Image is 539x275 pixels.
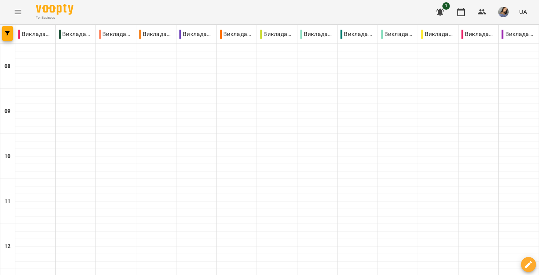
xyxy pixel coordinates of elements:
[260,30,294,39] p: Викладач_Наталя
[461,30,496,39] p: Викладач_Тетяна
[179,30,214,39] p: Викладач_Ірина
[340,30,375,39] p: Викладач_Оксана Доля
[421,30,455,39] p: Викладач_Роксолана
[516,5,530,19] button: UA
[4,242,10,251] h6: 12
[381,30,415,39] p: Викладач_Ольга
[18,30,52,39] p: Викладач _Інна
[4,197,10,206] h6: 11
[519,8,527,16] span: UA
[442,2,450,10] span: 1
[220,30,254,39] p: Викладач_Катерина [PERSON_NAME].
[300,30,334,39] p: Викладач_Оксана
[4,62,10,71] h6: 08
[498,7,509,17] img: a9ed6672118afdce51a0f4fc99d29dc6.jpg
[36,4,73,15] img: Voopty Logo
[502,30,536,39] p: Викладач_Христина
[59,30,93,39] p: Викладач _Катерина
[9,3,27,21] button: Menu
[4,107,10,116] h6: 09
[36,15,73,20] span: For Business
[139,30,173,39] p: Викладач_Іванна
[4,152,10,161] h6: 10
[99,30,133,39] p: Викладач_Галина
